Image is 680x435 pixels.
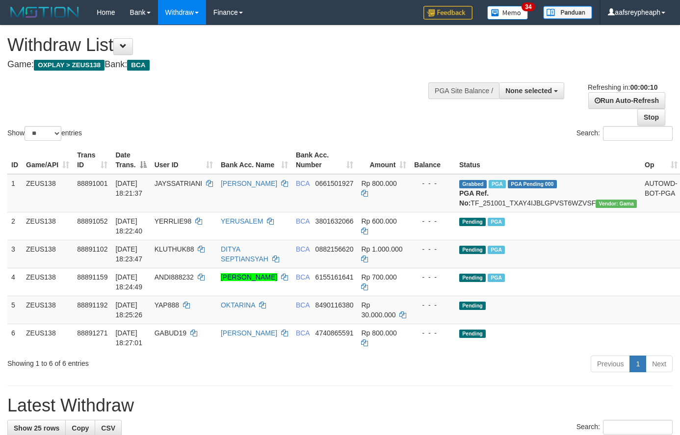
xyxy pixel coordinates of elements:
th: Balance [410,146,455,174]
span: ANDI888232 [155,273,194,281]
td: 4 [7,268,22,296]
td: ZEUS138 [22,212,73,240]
span: Marked by aafpengsreynich [488,274,505,282]
img: Button%20Memo.svg [487,6,528,20]
span: BCA [296,217,310,225]
a: [PERSON_NAME] [221,273,277,281]
span: YAP888 [155,301,179,309]
span: Pending [459,330,486,338]
input: Search: [603,126,673,141]
th: Bank Acc. Name: activate to sort column ascending [217,146,292,174]
span: Refreshing in: [588,83,657,91]
span: Copy 0661501927 to clipboard [315,179,354,187]
td: ZEUS138 [22,296,73,324]
a: Next [646,356,673,372]
div: - - - [414,179,451,188]
a: YERUSALEM [221,217,263,225]
th: Trans ID: activate to sort column ascending [73,146,111,174]
span: 88891271 [77,329,107,337]
span: PGA Pending [508,180,557,188]
span: KLUTHUK88 [155,245,194,253]
span: Grabbed [459,180,487,188]
span: BCA [296,301,310,309]
label: Show entries [7,126,82,141]
th: Bank Acc. Number: activate to sort column ascending [292,146,358,174]
img: MOTION_logo.png [7,5,82,20]
div: Showing 1 to 6 of 6 entries [7,355,276,368]
span: Rp 700.000 [361,273,396,281]
a: [PERSON_NAME] [221,179,277,187]
span: Marked by aafpengsreynich [488,218,505,226]
input: Search: [603,420,673,435]
td: ZEUS138 [22,324,73,352]
span: BCA [296,245,310,253]
a: OKTARINA [221,301,255,309]
h1: Latest Withdraw [7,396,673,415]
span: Marked by aafpengsreynich [489,180,506,188]
span: Pending [459,274,486,282]
span: BCA [296,329,310,337]
a: Previous [591,356,630,372]
span: None selected [505,87,552,95]
span: Copy 6155161641 to clipboard [315,273,354,281]
span: [DATE] 18:25:26 [115,301,142,319]
span: 88891052 [77,217,107,225]
span: Rp 30.000.000 [361,301,395,319]
a: DITYA SEPTIANSYAH [221,245,268,263]
div: - - - [414,272,451,282]
button: None selected [499,82,564,99]
span: Copy 0882156620 to clipboard [315,245,354,253]
span: 88891001 [77,179,107,187]
div: PGA Site Balance / [428,82,499,99]
div: - - - [414,244,451,254]
th: Date Trans.: activate to sort column descending [111,146,150,174]
strong: 00:00:10 [630,83,657,91]
td: ZEUS138 [22,174,73,212]
span: GABUD19 [155,329,186,337]
label: Search: [576,126,673,141]
span: [DATE] 18:22:40 [115,217,142,235]
span: 88891192 [77,301,107,309]
span: 88891159 [77,273,107,281]
a: Run Auto-Refresh [588,92,665,109]
span: Copy 3801632066 to clipboard [315,217,354,225]
th: User ID: activate to sort column ascending [151,146,217,174]
span: Vendor URL: https://trx31.1velocity.biz [596,200,637,208]
span: Rp 800.000 [361,179,396,187]
span: Pending [459,218,486,226]
span: Copy 8490116380 to clipboard [315,301,354,309]
th: Game/API: activate to sort column ascending [22,146,73,174]
a: [PERSON_NAME] [221,329,277,337]
span: Rp 600.000 [361,217,396,225]
span: 88891102 [77,245,107,253]
td: 3 [7,240,22,268]
span: [DATE] 18:21:37 [115,179,142,197]
h1: Withdraw List [7,35,444,55]
td: 5 [7,296,22,324]
span: CSV [101,424,115,432]
span: [DATE] 18:27:01 [115,329,142,347]
span: Show 25 rows [14,424,59,432]
span: BCA [296,273,310,281]
span: BCA [127,60,149,71]
span: [DATE] 18:24:49 [115,273,142,291]
span: OXPLAY > ZEUS138 [34,60,105,71]
th: Amount: activate to sort column ascending [357,146,410,174]
div: - - - [414,300,451,310]
a: Stop [637,109,665,126]
th: ID [7,146,22,174]
span: Marked by aafpengsreynich [488,246,505,254]
td: ZEUS138 [22,268,73,296]
span: Copy [72,424,89,432]
span: BCA [296,179,310,187]
b: PGA Ref. No: [459,189,489,207]
select: Showentries [25,126,61,141]
td: 1 [7,174,22,212]
span: Pending [459,302,486,310]
img: Feedback.jpg [423,6,472,20]
a: 1 [629,356,646,372]
img: panduan.png [543,6,592,19]
td: 2 [7,212,22,240]
span: Rp 800.000 [361,329,396,337]
td: TF_251001_TXAY4IJBLGPVST6WZVSF [455,174,641,212]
